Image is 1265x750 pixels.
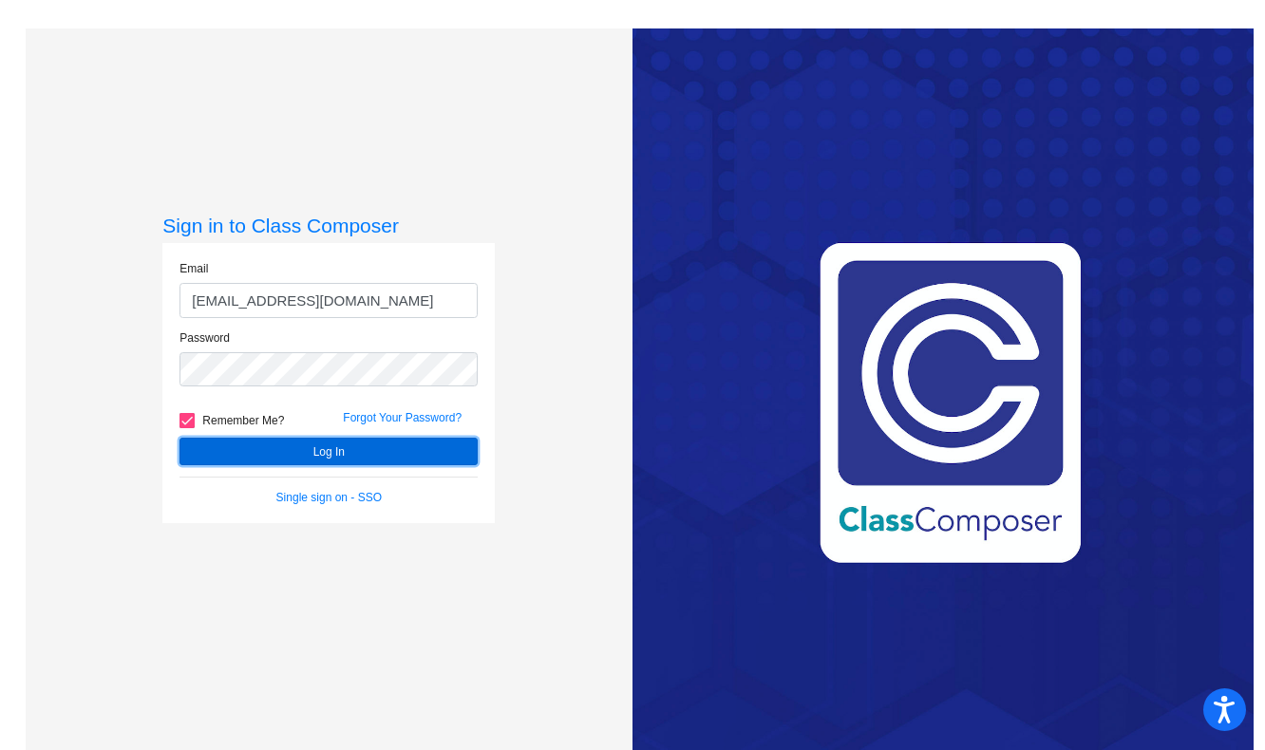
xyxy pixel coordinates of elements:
span: Remember Me? [202,409,284,432]
a: Single sign on - SSO [276,491,382,504]
label: Email [179,260,208,277]
h3: Sign in to Class Composer [162,214,495,237]
label: Password [179,329,230,347]
button: Log In [179,438,478,465]
a: Forgot Your Password? [343,411,462,424]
